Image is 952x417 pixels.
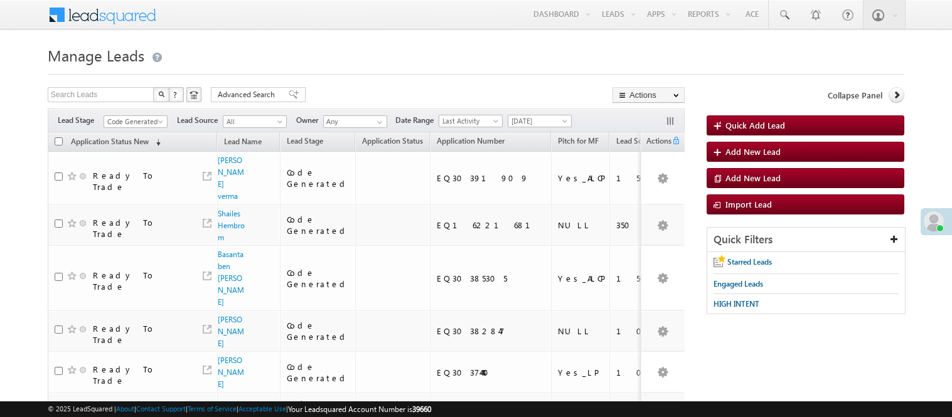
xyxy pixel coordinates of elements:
[431,134,511,150] a: Application Number
[58,115,104,126] span: Lead Stage
[714,299,759,309] span: HIGH INTENT
[93,364,187,386] div: Ready To Trade
[218,156,244,201] a: [PERSON_NAME] verma
[437,219,545,231] div: EQ16221681
[558,325,604,337] div: NULL
[725,199,772,209] span: Import Lead
[437,273,545,284] div: EQ30385305
[412,404,431,414] span: 39660
[727,257,772,267] span: Starred Leads
[437,172,545,184] div: EQ30391909
[616,219,663,231] div: 350
[610,134,659,150] a: Lead Score
[437,367,545,378] div: EQ30374440
[725,172,781,183] span: Add New Lead
[281,134,329,150] a: Lead Stage
[104,115,168,128] a: Code Generated
[370,116,386,129] a: Show All Items
[104,116,164,127] span: Code Generated
[552,134,605,150] a: Pitch for MF
[362,136,423,145] span: Application Status
[323,115,387,128] input: Type to Search
[439,115,503,127] a: Last Activity
[395,115,439,126] span: Date Range
[151,137,161,147] span: (sorted descending)
[218,250,244,307] a: Basantaben [PERSON_NAME]
[218,89,279,100] span: Advanced Search
[93,217,187,240] div: Ready To Trade
[218,209,245,242] a: Shailes Hembrom
[158,91,164,97] img: Search
[616,325,663,337] div: 100
[48,45,144,65] span: Manage Leads
[238,404,286,413] a: Acceptable Use
[616,172,663,184] div: 150
[558,136,599,145] span: Pitch for MF
[287,214,350,236] div: Code Generated
[725,146,781,157] span: Add New Lead
[188,404,237,413] a: Terms of Service
[616,136,653,145] span: Lead Score
[223,116,283,127] span: All
[136,404,186,413] a: Contact Support
[287,320,350,342] div: Code Generated
[558,219,604,231] div: NULL
[437,136,505,145] span: Application Number
[177,115,223,126] span: Lead Source
[93,270,187,292] div: Ready To Trade
[116,404,134,413] a: About
[616,367,663,378] div: 100
[558,367,604,378] div: Yes_LP
[48,403,431,415] span: © 2025 LeadSquared | | | | |
[612,87,685,103] button: Actions
[65,134,167,150] a: Application Status New (sorted descending)
[218,356,244,389] a: [PERSON_NAME]
[223,115,287,128] a: All
[218,135,268,151] a: Lead Name
[218,315,244,348] a: [PERSON_NAME]
[439,115,499,127] span: Last Activity
[93,323,187,346] div: Ready To Trade
[93,170,187,193] div: Ready To Trade
[508,115,572,127] a: [DATE]
[287,361,350,384] div: Code Generated
[707,228,905,252] div: Quick Filters
[173,89,179,100] span: ?
[288,404,431,414] span: Your Leadsquared Account Number is
[828,90,882,101] span: Collapse Panel
[287,167,350,189] div: Code Generated
[296,115,323,126] span: Owner
[287,267,350,290] div: Code Generated
[169,87,184,102] button: ?
[714,279,763,288] span: Engaged Leads
[558,273,604,284] div: Yes_ALCP
[616,273,663,284] div: 150
[725,120,785,130] span: Quick Add Lead
[71,137,149,146] span: Application Status New
[437,325,545,337] div: EQ30382847
[356,134,429,150] a: Application Status
[508,115,568,127] span: [DATE]
[641,134,671,150] span: Actions
[558,172,604,184] div: Yes_ALCP
[55,137,63,145] input: Check all records
[287,136,323,145] span: Lead Stage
